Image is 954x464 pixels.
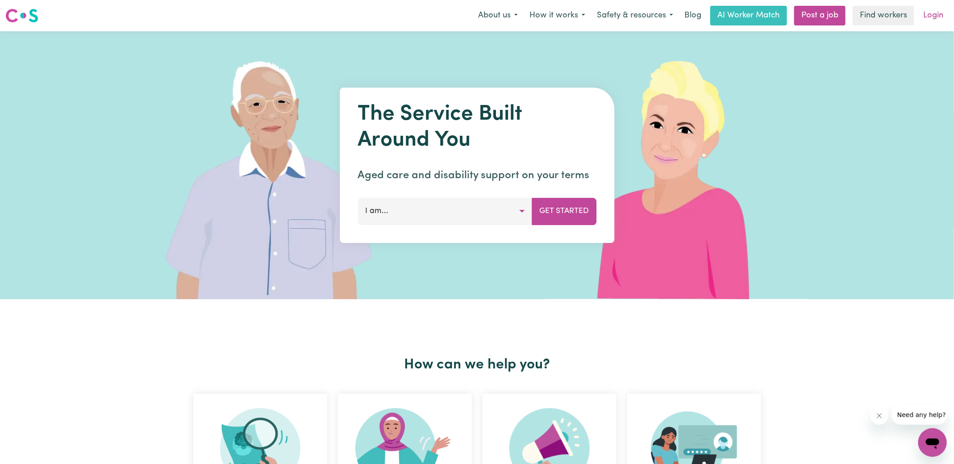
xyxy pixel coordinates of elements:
a: Login [918,6,949,25]
iframe: Close message [871,407,888,425]
iframe: Button to launch messaging window [918,428,947,457]
button: Get Started [532,198,596,225]
button: About us [472,6,524,25]
iframe: Message from company [892,405,947,425]
a: AI Worker Match [710,6,787,25]
h2: How can we help you? [188,356,767,373]
a: Find workers [853,6,914,25]
button: I am... [358,198,532,225]
button: How it works [524,6,591,25]
a: Post a job [794,6,846,25]
button: Safety & resources [591,6,679,25]
h1: The Service Built Around You [358,102,596,153]
img: Careseekers logo [5,8,38,24]
a: Blog [679,6,707,25]
a: Careseekers logo [5,5,38,26]
p: Aged care and disability support on your terms [358,167,596,184]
